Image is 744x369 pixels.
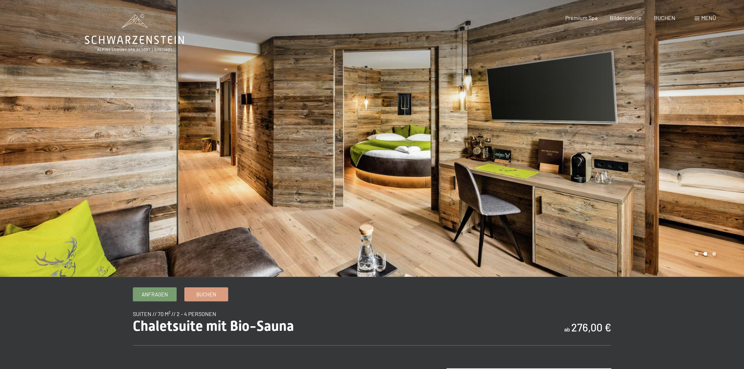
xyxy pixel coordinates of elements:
[185,288,228,301] a: Buchen
[133,310,216,317] span: Suiten // 70 m² // 2 - 4 Personen
[654,14,675,21] a: BUCHEN
[564,326,570,333] span: ab
[196,291,216,298] span: Buchen
[571,321,611,334] b: 276,00 €
[142,291,168,298] span: Anfragen
[565,14,597,21] a: Premium Spa
[610,14,642,21] a: Bildergalerie
[701,14,716,21] span: Menü
[133,318,294,334] span: Chaletsuite mit Bio-Sauna
[133,288,176,301] a: Anfragen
